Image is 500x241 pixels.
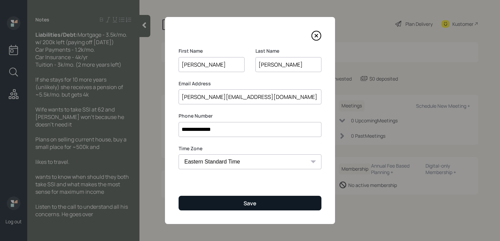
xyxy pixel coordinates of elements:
button: Save [179,196,321,210]
label: Email Address [179,80,321,87]
label: First Name [179,48,245,54]
label: Last Name [255,48,321,54]
label: Phone Number [179,113,321,119]
div: Save [244,200,256,207]
label: Time Zone [179,145,321,152]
